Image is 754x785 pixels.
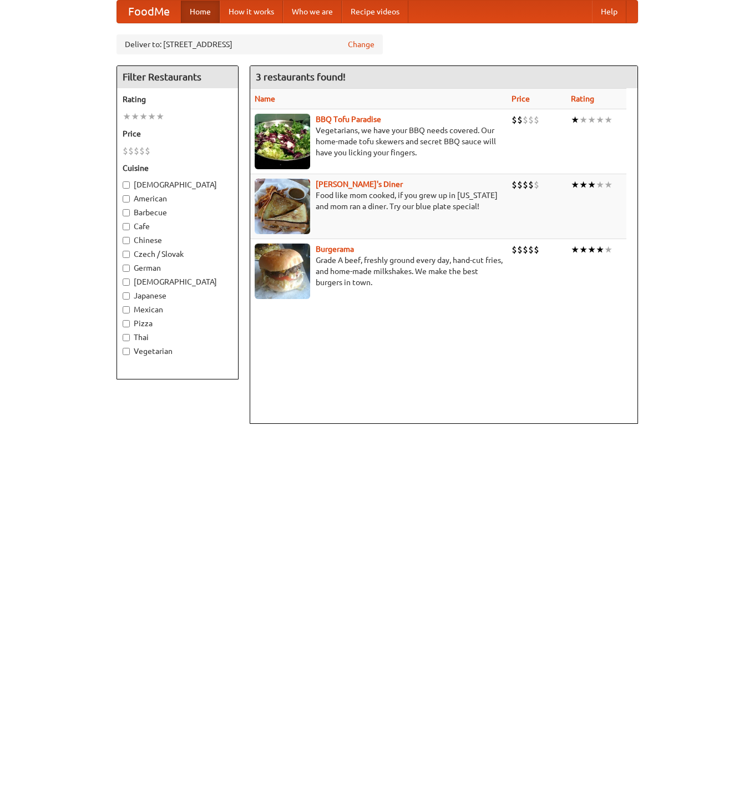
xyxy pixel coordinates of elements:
li: ★ [131,110,139,123]
li: $ [534,179,539,191]
a: FoodMe [117,1,181,23]
li: $ [512,114,517,126]
a: Change [348,39,375,50]
li: $ [128,145,134,157]
label: American [123,193,232,204]
input: Vegetarian [123,348,130,355]
label: Japanese [123,290,232,301]
li: $ [523,244,528,256]
li: $ [528,114,534,126]
input: Mexican [123,306,130,313]
li: $ [528,244,534,256]
input: Japanese [123,292,130,300]
a: How it works [220,1,283,23]
ng-pluralize: 3 restaurants found! [256,72,346,82]
a: BBQ Tofu Paradise [316,115,381,124]
li: ★ [596,244,604,256]
li: ★ [588,244,596,256]
label: [DEMOGRAPHIC_DATA] [123,179,232,190]
input: Thai [123,334,130,341]
li: ★ [123,110,131,123]
input: Barbecue [123,209,130,216]
input: [DEMOGRAPHIC_DATA] [123,181,130,189]
li: $ [528,179,534,191]
li: ★ [604,179,613,191]
li: $ [139,145,145,157]
li: ★ [588,179,596,191]
input: [DEMOGRAPHIC_DATA] [123,278,130,286]
li: $ [134,145,139,157]
li: ★ [571,114,579,126]
a: Home [181,1,220,23]
li: $ [123,145,128,157]
label: Cafe [123,221,232,232]
li: $ [534,244,539,256]
li: ★ [571,244,579,256]
label: Thai [123,332,232,343]
img: tofuparadise.jpg [255,114,310,169]
li: ★ [579,179,588,191]
li: ★ [139,110,148,123]
a: Price [512,94,530,103]
label: Czech / Slovak [123,249,232,260]
label: Chinese [123,235,232,246]
h5: Rating [123,94,232,105]
p: Grade A beef, freshly ground every day, hand-cut fries, and home-made milkshakes. We make the bes... [255,255,503,288]
li: ★ [604,114,613,126]
li: $ [517,114,523,126]
p: Vegetarians, we have your BBQ needs covered. Our home-made tofu skewers and secret BBQ sauce will... [255,125,503,158]
a: Recipe videos [342,1,408,23]
li: ★ [579,114,588,126]
a: Help [592,1,626,23]
a: [PERSON_NAME]'s Diner [316,180,403,189]
img: burgerama.jpg [255,244,310,299]
input: Cafe [123,223,130,230]
li: ★ [588,114,596,126]
a: Burgerama [316,245,354,254]
img: sallys.jpg [255,179,310,234]
li: ★ [148,110,156,123]
input: Chinese [123,237,130,244]
li: $ [517,179,523,191]
label: [DEMOGRAPHIC_DATA] [123,276,232,287]
li: $ [517,244,523,256]
input: Czech / Slovak [123,251,130,258]
li: $ [512,244,517,256]
li: ★ [579,244,588,256]
h4: Filter Restaurants [117,66,238,88]
label: Mexican [123,304,232,315]
p: Food like mom cooked, if you grew up in [US_STATE] and mom ran a diner. Try our blue plate special! [255,190,503,212]
li: ★ [571,179,579,191]
label: German [123,262,232,274]
label: Barbecue [123,207,232,218]
li: $ [512,179,517,191]
input: American [123,195,130,202]
li: $ [534,114,539,126]
li: $ [145,145,150,157]
li: ★ [604,244,613,256]
div: Deliver to: [STREET_ADDRESS] [117,34,383,54]
li: ★ [596,114,604,126]
a: Name [255,94,275,103]
input: Pizza [123,320,130,327]
a: Who we are [283,1,342,23]
h5: Cuisine [123,163,232,174]
li: ★ [156,110,164,123]
h5: Price [123,128,232,139]
a: Rating [571,94,594,103]
li: $ [523,114,528,126]
label: Vegetarian [123,346,232,357]
li: ★ [596,179,604,191]
input: German [123,265,130,272]
label: Pizza [123,318,232,329]
li: $ [523,179,528,191]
